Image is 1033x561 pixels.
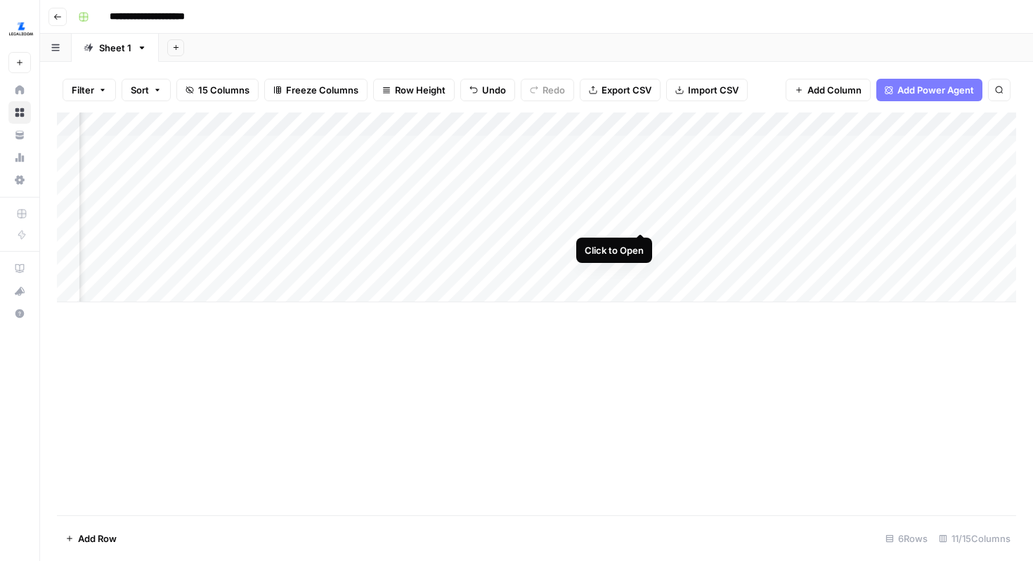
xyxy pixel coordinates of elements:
[482,83,506,97] span: Undo
[9,280,30,302] div: What's new?
[72,83,94,97] span: Filter
[8,11,31,46] button: Workspace: LegalZoom
[78,531,117,546] span: Add Row
[8,257,31,280] a: AirOps Academy
[373,79,455,101] button: Row Height
[57,527,125,550] button: Add Row
[876,79,982,101] button: Add Power Agent
[8,16,34,41] img: LegalZoom Logo
[933,527,1016,550] div: 11/15 Columns
[131,83,149,97] span: Sort
[521,79,574,101] button: Redo
[176,79,259,101] button: 15 Columns
[897,83,974,97] span: Add Power Agent
[99,41,131,55] div: Sheet 1
[460,79,515,101] button: Undo
[786,79,871,101] button: Add Column
[602,83,651,97] span: Export CSV
[8,146,31,169] a: Usage
[666,79,748,101] button: Import CSV
[8,169,31,191] a: Settings
[395,83,446,97] span: Row Height
[688,83,739,97] span: Import CSV
[286,83,358,97] span: Freeze Columns
[8,101,31,124] a: Browse
[264,79,368,101] button: Freeze Columns
[580,79,661,101] button: Export CSV
[585,243,644,257] div: Click to Open
[8,302,31,325] button: Help + Support
[122,79,171,101] button: Sort
[63,79,116,101] button: Filter
[543,83,565,97] span: Redo
[807,83,862,97] span: Add Column
[8,124,31,146] a: Your Data
[8,79,31,101] a: Home
[198,83,249,97] span: 15 Columns
[72,34,159,62] a: Sheet 1
[8,280,31,302] button: What's new?
[880,527,933,550] div: 6 Rows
